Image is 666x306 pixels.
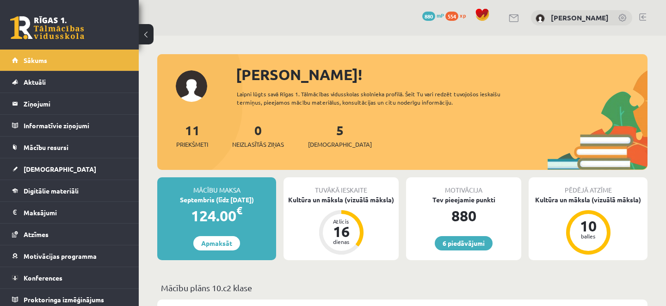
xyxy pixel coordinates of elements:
[24,274,62,282] span: Konferences
[12,137,127,158] a: Mācību resursi
[437,12,444,19] span: mP
[12,71,127,93] a: Aktuāli
[422,12,435,21] span: 880
[24,115,127,136] legend: Informatīvie ziņojumi
[12,158,127,180] a: [DEMOGRAPHIC_DATA]
[24,187,79,195] span: Digitālie materiāli
[24,165,96,173] span: [DEMOGRAPHIC_DATA]
[529,195,647,205] div: Kultūra un māksla (vizuālā māksla)
[284,195,399,256] a: Kultūra un māksla (vizuālā māksla) Atlicis 16 dienas
[435,236,493,250] a: 6 piedāvājumi
[24,78,46,86] span: Aktuāli
[24,143,68,151] span: Mācību resursi
[232,140,284,149] span: Neizlasītās ziņas
[12,50,127,71] a: Sākums
[193,236,240,250] a: Apmaksāt
[236,204,242,217] span: €
[24,93,127,114] legend: Ziņojumi
[551,13,609,22] a: [PERSON_NAME]
[12,267,127,288] a: Konferences
[536,14,545,23] img: Anna Leibus
[422,12,444,19] a: 880 mP
[574,219,602,233] div: 10
[327,224,355,239] div: 16
[12,115,127,136] a: Informatīvie ziņojumi
[237,90,531,106] div: Laipni lūgts savā Rīgas 1. Tālmācības vidusskolas skolnieka profilā. Šeit Tu vari redzēt tuvojošo...
[24,230,49,238] span: Atzīmes
[10,16,84,39] a: Rīgas 1. Tālmācības vidusskola
[574,233,602,239] div: balles
[12,93,127,114] a: Ziņojumi
[24,56,47,64] span: Sākums
[327,219,355,224] div: Atlicis
[406,205,521,227] div: 880
[12,202,127,223] a: Maksājumi
[236,63,647,86] div: [PERSON_NAME]!
[157,205,276,227] div: 124.00
[157,177,276,195] div: Mācību maksa
[12,245,127,267] a: Motivācijas programma
[529,195,647,256] a: Kultūra un māksla (vizuālā māksla) 10 balles
[529,177,647,195] div: Pēdējā atzīme
[406,177,521,195] div: Motivācija
[406,195,521,205] div: Tev pieejamie punkti
[176,122,208,149] a: 11Priekšmeti
[161,281,644,294] p: Mācību plāns 10.c2 klase
[24,252,97,260] span: Motivācijas programma
[12,180,127,201] a: Digitālie materiāli
[176,140,208,149] span: Priekšmeti
[157,195,276,205] div: Septembris (līdz [DATE])
[24,202,127,223] legend: Maksājumi
[284,177,399,195] div: Tuvākā ieskaite
[12,224,127,245] a: Atzīmes
[327,239,355,244] div: dienas
[284,195,399,205] div: Kultūra un māksla (vizuālā māksla)
[24,295,104,304] span: Proktoringa izmēģinājums
[232,122,284,149] a: 0Neizlasītās ziņas
[308,122,372,149] a: 5[DEMOGRAPHIC_DATA]
[460,12,466,19] span: xp
[445,12,470,19] a: 554 xp
[308,140,372,149] span: [DEMOGRAPHIC_DATA]
[445,12,458,21] span: 554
